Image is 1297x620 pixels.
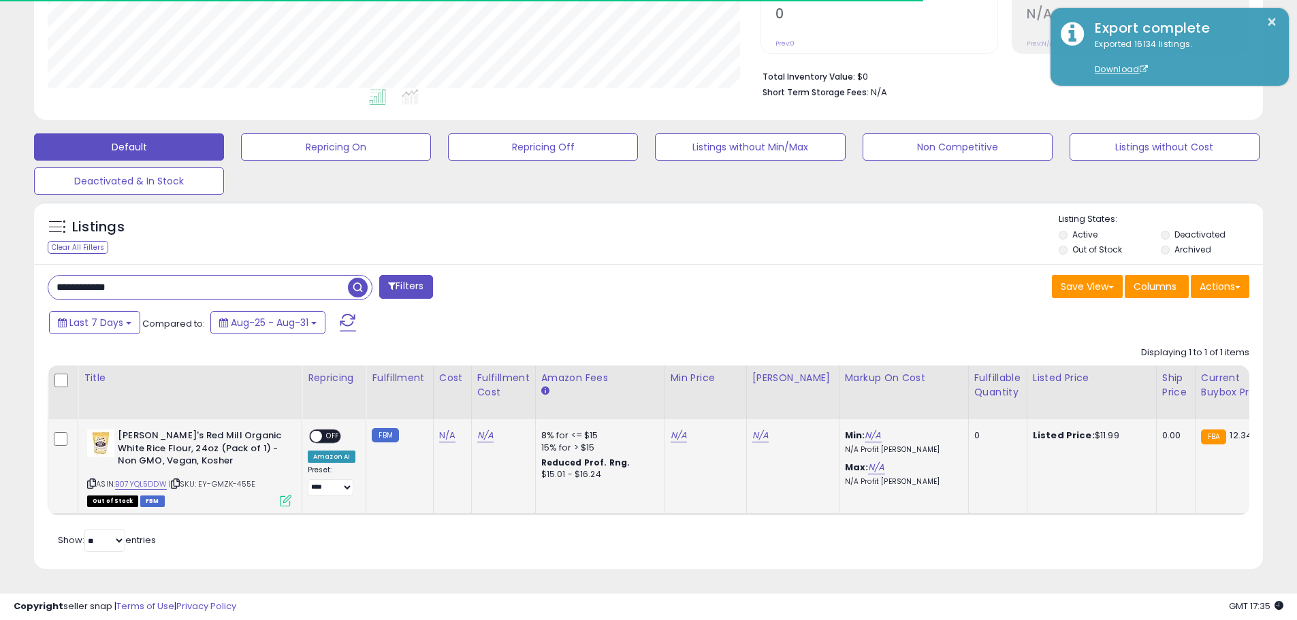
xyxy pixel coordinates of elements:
div: Amazon Fees [541,371,659,385]
a: N/A [477,429,494,442]
div: Amazon AI [308,451,355,463]
button: Deactivated & In Stock [34,167,224,195]
div: Clear All Filters [48,241,108,254]
h2: 0 [775,6,997,25]
b: Short Term Storage Fees: [763,86,869,98]
p: N/A Profit [PERSON_NAME] [845,477,958,487]
small: Amazon Fees. [541,385,549,397]
div: Fulfillment Cost [477,371,530,399]
a: B07YQL5DDW [115,478,167,490]
div: Title [84,371,296,385]
button: Aug-25 - Aug-31 [210,311,325,334]
button: Non Competitive [863,133,1053,161]
small: FBM [372,428,398,442]
small: Prev: 0 [775,39,795,48]
button: Repricing Off [448,133,638,161]
div: Ship Price [1162,371,1189,399]
b: Min: [845,429,865,442]
p: N/A Profit [PERSON_NAME] [845,445,958,455]
span: All listings that are currently out of stock and unavailable for purchase on Amazon [87,495,138,507]
button: × [1266,14,1277,31]
a: N/A [671,429,687,442]
a: N/A [752,429,769,442]
b: Max: [845,461,869,474]
b: [PERSON_NAME]'s Red Mill Organic White Rice Flour, 24oz (Pack of 1) - Non GMO, Vegan, Kosher [118,429,283,471]
small: FBA [1201,429,1226,444]
span: Columns [1134,280,1176,293]
img: 4189hjiJF3L._SL40_.jpg [87,429,114,457]
div: $15.01 - $16.24 [541,469,654,480]
div: 8% for <= $15 [541,429,654,442]
a: Privacy Policy [176,600,236,613]
span: 12.34 [1230,429,1252,442]
a: Terms of Use [116,600,174,613]
span: Aug-25 - Aug-31 [231,316,308,329]
button: Actions [1191,275,1249,298]
button: Repricing On [241,133,431,161]
button: Save View [1052,275,1123,298]
h2: N/A [1027,6,1249,25]
strong: Copyright [14,600,63,613]
span: FBM [140,495,165,507]
div: seller snap | | [14,600,236,613]
div: Displaying 1 to 1 of 1 items [1141,346,1249,359]
div: 0.00 [1162,429,1185,442]
div: ASIN: [87,429,291,505]
li: $0 [763,67,1239,84]
span: Show: entries [58,534,156,546]
button: Listings without Min/Max [655,133,845,161]
a: N/A [439,429,455,442]
button: Default [34,133,224,161]
a: N/A [865,429,881,442]
a: Download [1095,63,1148,75]
p: Listing States: [1059,213,1263,226]
b: Reduced Prof. Rng. [541,457,630,468]
div: Export complete [1085,18,1279,38]
h5: Listings [72,218,125,237]
label: Active [1072,229,1098,240]
button: Listings without Cost [1070,133,1260,161]
div: Fulfillment [372,371,427,385]
b: Listed Price: [1033,429,1095,442]
span: 2025-09-8 17:35 GMT [1229,600,1283,613]
div: 15% for > $15 [541,442,654,454]
label: Out of Stock [1072,244,1122,255]
div: Cost [439,371,466,385]
label: Archived [1174,244,1211,255]
div: 0 [974,429,1016,442]
div: [PERSON_NAME] [752,371,833,385]
span: Compared to: [142,317,205,330]
th: The percentage added to the cost of goods (COGS) that forms the calculator for Min & Max prices. [839,365,968,419]
button: Last 7 Days [49,311,140,334]
button: Columns [1125,275,1189,298]
div: Preset: [308,466,355,496]
div: Current Buybox Price [1201,371,1271,399]
div: Min Price [671,371,741,385]
div: Markup on Cost [845,371,963,385]
div: Exported 16134 listings. [1085,38,1279,76]
span: N/A [871,86,887,99]
div: Repricing [308,371,360,385]
span: | SKU: EY-GMZK-455E [169,478,255,489]
div: $11.99 [1033,429,1146,442]
button: Filters [379,275,432,299]
div: Listed Price [1033,371,1151,385]
a: N/A [868,461,884,474]
label: Deactivated [1174,229,1226,240]
small: Prev: N/A [1027,39,1053,48]
span: OFF [322,431,344,442]
div: Fulfillable Quantity [974,371,1021,399]
b: Total Inventory Value: [763,71,855,82]
span: Last 7 Days [69,316,123,329]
